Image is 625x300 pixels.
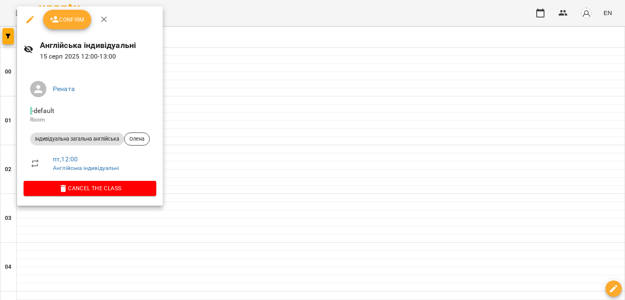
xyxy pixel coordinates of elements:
[50,15,85,24] span: Confirm
[124,133,150,146] div: Олена
[40,39,156,52] h6: Англійська індивідуальні
[53,155,78,163] a: пт , 12:00
[30,135,124,143] span: Індивідуальна загальна англійська
[53,165,119,171] a: Англійська індивідуальні
[53,85,75,93] a: Рената
[30,107,56,115] span: - default
[30,116,150,124] p: Room
[30,183,150,193] span: Cancel the class
[43,10,91,29] button: Confirm
[40,52,156,61] p: 15 серп 2025 12:00 - 13:00
[24,181,156,196] button: Cancel the class
[125,135,149,143] span: Олена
